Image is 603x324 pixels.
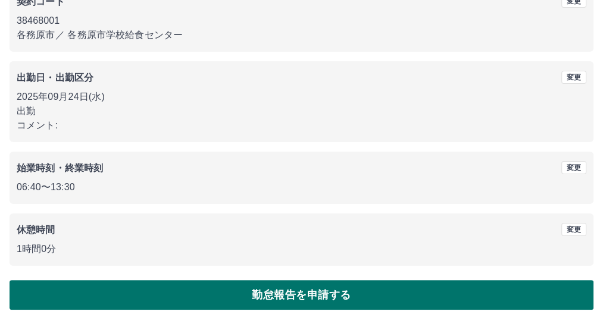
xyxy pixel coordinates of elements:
[17,225,55,235] b: 休憩時間
[17,14,586,28] p: 38468001
[17,118,586,133] p: コメント:
[17,163,103,173] b: 始業時刻・終業時刻
[17,180,586,194] p: 06:40 〜 13:30
[561,161,586,174] button: 変更
[17,104,586,118] p: 出勤
[17,242,586,256] p: 1時間0分
[561,223,586,236] button: 変更
[17,90,586,104] p: 2025年09月24日(水)
[10,280,593,310] button: 勤怠報告を申請する
[561,71,586,84] button: 変更
[17,73,93,83] b: 出勤日・出勤区分
[17,28,586,42] p: 各務原市 ／ 各務原市学校給食センター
